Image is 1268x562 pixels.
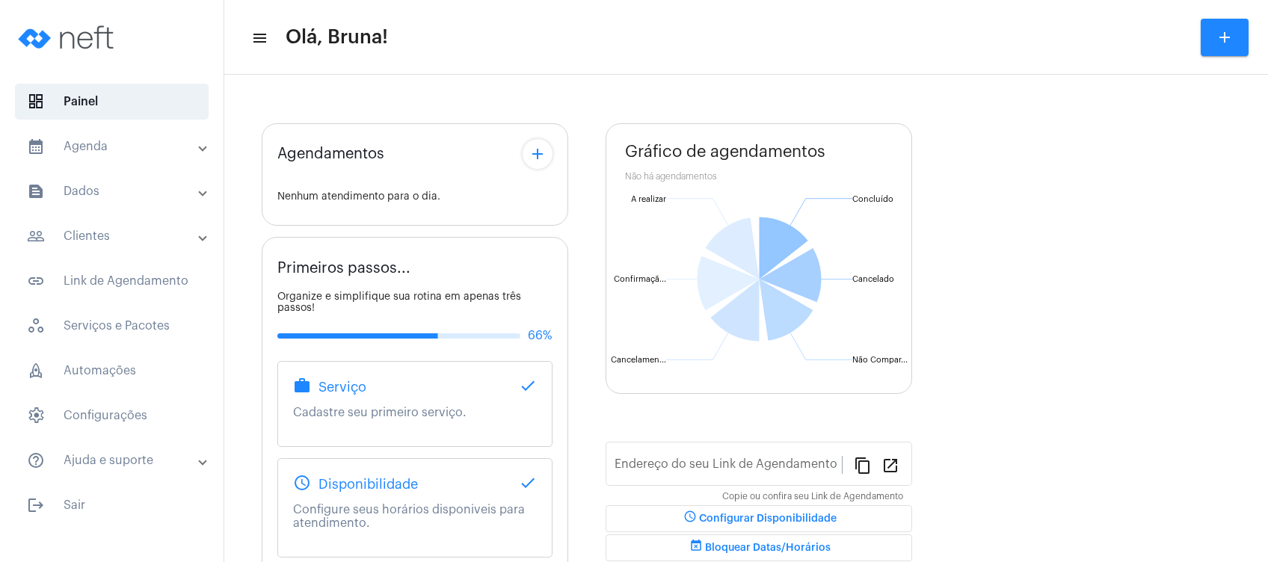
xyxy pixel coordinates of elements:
[681,510,699,528] mat-icon: schedule
[27,317,45,335] span: sidenav icon
[9,218,224,254] mat-expansion-panel-header: sidenav iconClientes
[27,227,200,245] mat-panel-title: Clientes
[9,442,224,478] mat-expansion-panel-header: sidenav iconAjuda e suporte
[15,353,209,389] span: Automações
[606,505,912,532] button: Configurar Disponibilidade
[27,93,45,111] span: sidenav icon
[12,7,124,67] img: logo-neft-novo-2.png
[852,195,893,203] text: Concluído
[27,272,45,290] mat-icon: sidenav icon
[722,492,903,502] mat-hint: Copie ou confira seu Link de Agendamento
[293,377,311,395] mat-icon: work
[277,291,521,313] span: Organize e simplifique sua rotina em apenas três passos!
[27,227,45,245] mat-icon: sidenav icon
[293,406,537,419] p: Cadastre seu primeiro serviço.
[9,173,224,209] mat-expansion-panel-header: sidenav iconDados
[27,451,200,469] mat-panel-title: Ajuda e suporte
[277,146,384,162] span: Agendamentos
[15,84,209,120] span: Painel
[611,356,666,364] text: Cancelamen...
[286,25,388,49] span: Olá, Bruna!
[529,145,547,163] mat-icon: add
[27,496,45,514] mat-icon: sidenav icon
[27,407,45,424] span: sidenav icon
[318,477,418,492] span: Disponibilidade
[881,456,899,474] mat-icon: open_in_new
[9,129,224,164] mat-expansion-panel-header: sidenav iconAgenda
[528,329,553,342] span: 66%
[293,474,311,492] mat-icon: schedule
[27,451,45,469] mat-icon: sidenav icon
[852,356,908,364] text: Não Compar...
[15,487,209,523] span: Sair
[519,474,537,492] mat-icon: done
[27,138,45,155] mat-icon: sidenav icon
[687,539,705,557] mat-icon: event_busy
[615,460,842,474] input: Link
[293,503,537,530] p: Configure seus horários disponiveis para atendimento.
[27,362,45,380] span: sidenav icon
[27,138,200,155] mat-panel-title: Agenda
[854,456,872,474] mat-icon: content_copy
[15,263,209,299] span: Link de Agendamento
[277,260,410,277] span: Primeiros passos...
[1216,28,1234,46] mat-icon: add
[631,195,666,203] text: A realizar
[625,143,825,161] span: Gráfico de agendamentos
[277,191,553,203] div: Nenhum atendimento para o dia.
[27,182,45,200] mat-icon: sidenav icon
[27,182,200,200] mat-panel-title: Dados
[15,398,209,433] span: Configurações
[614,275,666,284] text: Confirmaçã...
[606,534,912,561] button: Bloquear Datas/Horários
[852,275,894,283] text: Cancelado
[681,513,837,524] span: Configurar Disponibilidade
[687,543,831,553] span: Bloquear Datas/Horários
[318,380,366,395] span: Serviço
[15,308,209,344] span: Serviços e Pacotes
[519,377,537,395] mat-icon: done
[251,29,266,47] mat-icon: sidenav icon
